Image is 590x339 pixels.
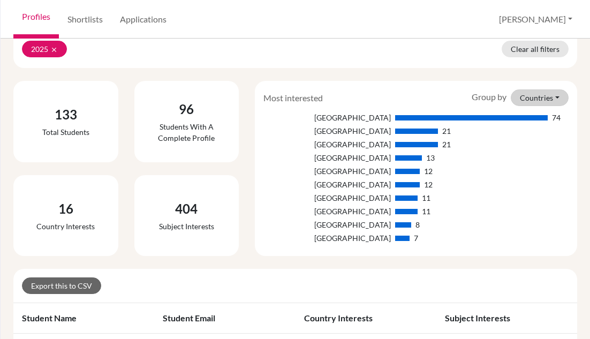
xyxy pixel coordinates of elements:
div: [GEOGRAPHIC_DATA] [263,152,390,163]
div: Group by [464,89,577,106]
button: [PERSON_NAME] [494,9,577,29]
div: [GEOGRAPHIC_DATA] [263,219,390,230]
div: 11 [422,206,430,217]
div: 133 [42,105,89,124]
th: Student name [13,303,154,334]
div: [GEOGRAPHIC_DATA] [263,139,390,150]
div: Subject interests [159,221,214,232]
div: Students with a complete profile [143,121,231,144]
div: [GEOGRAPHIC_DATA] [263,125,390,137]
div: 404 [159,199,214,219]
div: Total students [42,126,89,138]
div: 8 [415,219,420,230]
div: 13 [426,152,435,163]
button: Countries [511,89,569,106]
div: 16 [36,199,95,219]
th: Country interests [296,303,436,334]
a: Export this to CSV [22,277,101,294]
div: [GEOGRAPHIC_DATA] [263,112,390,123]
div: 21 [442,139,451,150]
div: 7 [414,232,418,244]
div: [GEOGRAPHIC_DATA] [263,206,390,217]
div: 12 [424,179,433,190]
div: Most interested [255,92,331,104]
div: [GEOGRAPHIC_DATA] [263,179,390,190]
div: 11 [422,192,430,204]
th: Student email [154,303,295,334]
div: 74 [552,112,561,123]
div: 21 [442,125,451,137]
i: clear [50,46,58,54]
div: [GEOGRAPHIC_DATA] [263,165,390,177]
a: Clear all filters [502,41,569,57]
div: 96 [143,100,231,119]
div: Country interests [36,221,95,232]
button: 2025clear [22,41,67,57]
div: [GEOGRAPHIC_DATA] [263,232,390,244]
div: 12 [424,165,433,177]
div: [GEOGRAPHIC_DATA] [263,192,390,204]
th: Subject interests [436,303,577,334]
